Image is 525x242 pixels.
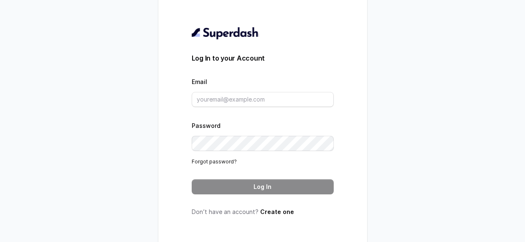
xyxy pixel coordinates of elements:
a: Create one [260,208,294,215]
input: youremail@example.com [192,92,334,107]
button: Log In [192,179,334,194]
a: Forgot password? [192,158,237,165]
h3: Log In to your Account [192,53,334,63]
p: Don’t have an account? [192,208,334,216]
img: light.svg [192,26,259,40]
label: Email [192,78,207,85]
label: Password [192,122,221,129]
